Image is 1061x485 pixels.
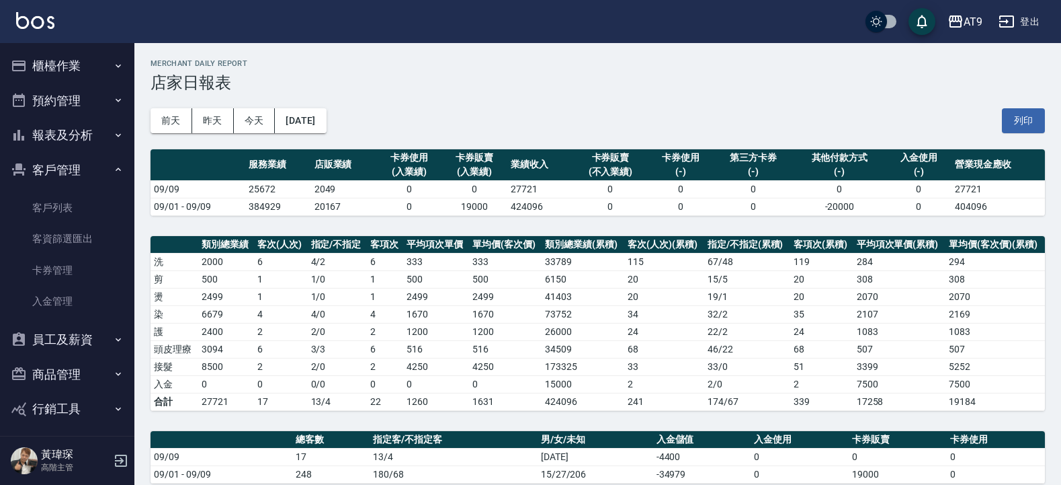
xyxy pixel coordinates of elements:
[445,165,504,179] div: (入業績)
[292,431,370,449] th: 總客數
[254,236,307,254] th: 客次(人次)
[367,253,403,270] td: 6
[796,165,883,179] div: (-)
[367,236,403,254] th: 客項次
[542,270,624,288] td: 6150
[5,286,129,317] a: 入金管理
[192,108,234,133] button: 昨天
[5,322,129,357] button: 員工及薪資
[648,198,713,215] td: 0
[542,323,624,340] td: 26000
[41,461,110,474] p: 高階主管
[853,253,945,270] td: 284
[853,340,945,358] td: 507
[849,448,947,465] td: 0
[945,323,1045,340] td: 1083
[254,270,307,288] td: 1
[367,375,403,393] td: 0
[151,431,1045,484] table: a dense table
[254,375,307,393] td: 0
[311,198,376,215] td: 20167
[704,236,790,254] th: 指定/不指定(累積)
[624,253,704,270] td: 115
[704,270,790,288] td: 15 / 5
[469,270,542,288] td: 500
[945,305,1045,323] td: 2169
[308,358,368,375] td: 2 / 0
[717,165,790,179] div: (-)
[469,358,542,375] td: 4250
[507,198,572,215] td: 424096
[311,149,376,181] th: 店販業績
[151,375,198,393] td: 入金
[704,305,790,323] td: 32 / 2
[542,288,624,305] td: 41403
[964,13,982,30] div: AT9
[254,323,307,340] td: 2
[942,8,988,36] button: AT9
[704,253,790,270] td: 67 / 48
[945,253,1045,270] td: 294
[198,340,254,358] td: 3094
[198,358,254,375] td: 8500
[308,236,368,254] th: 指定/不指定
[538,431,653,449] th: 男/女/未知
[442,180,507,198] td: 0
[403,323,469,340] td: 1200
[945,393,1045,410] td: 19184
[151,59,1045,68] h2: Merchant Daily Report
[292,465,370,483] td: 248
[5,223,129,254] a: 客資篩選匯出
[790,375,853,393] td: 2
[151,149,1045,216] table: a dense table
[254,288,307,305] td: 1
[469,340,542,358] td: 516
[198,375,254,393] td: 0
[790,358,853,375] td: 51
[403,253,469,270] td: 333
[41,448,110,461] h5: 黃瑋琛
[5,426,129,461] button: 資料設定
[308,340,368,358] td: 3 / 3
[367,288,403,305] td: 1
[469,393,542,410] td: 1631
[403,270,469,288] td: 500
[151,198,245,215] td: 09/01 - 09/09
[5,118,129,153] button: 報表及分析
[853,288,945,305] td: 2070
[951,198,1045,215] td: 404096
[151,465,292,483] td: 09/01 - 09/09
[198,323,254,340] td: 2400
[5,153,129,188] button: 客戶管理
[704,288,790,305] td: 19 / 1
[538,465,653,483] td: 15/27/206
[403,393,469,410] td: 1260
[796,151,883,165] div: 其他付款方式
[151,180,245,198] td: 09/09
[151,270,198,288] td: 剪
[151,323,198,340] td: 護
[624,236,704,254] th: 客次(人次)(累積)
[790,305,853,323] td: 35
[572,180,648,198] td: 0
[908,8,935,35] button: save
[945,340,1045,358] td: 507
[853,270,945,288] td: 308
[198,393,254,410] td: 27721
[380,151,438,165] div: 卡券使用
[234,108,275,133] button: 今天
[245,149,310,181] th: 服務業績
[793,198,886,215] td: -20000
[947,465,1045,483] td: 0
[469,375,542,393] td: 0
[853,393,945,410] td: 17258
[648,180,713,198] td: 0
[624,288,704,305] td: 20
[624,375,704,393] td: 2
[704,323,790,340] td: 22 / 2
[624,340,704,358] td: 68
[367,305,403,323] td: 4
[275,108,326,133] button: [DATE]
[370,431,538,449] th: 指定客/不指定客
[1002,108,1045,133] button: 列印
